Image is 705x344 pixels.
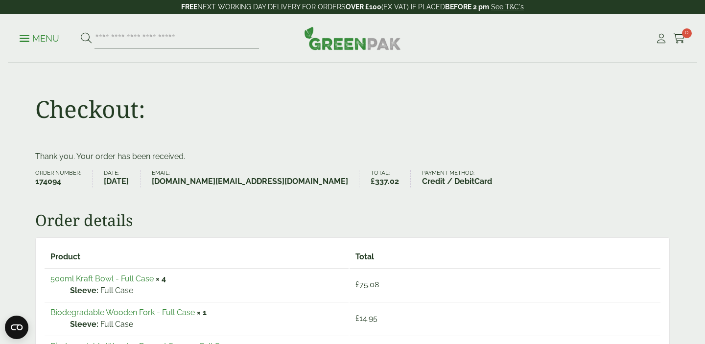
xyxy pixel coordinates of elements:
[156,274,166,283] strong: × 4
[181,3,197,11] strong: FREE
[35,151,670,162] p: Thank you. Your order has been received.
[50,274,154,283] a: 500ml Kraft Bowl - Full Case
[371,170,411,187] li: Total:
[445,3,489,11] strong: BEFORE 2 pm
[346,3,381,11] strong: OVER £100
[355,314,359,323] span: £
[70,285,98,297] strong: Sleeve:
[355,280,379,289] bdi: 75.08
[371,177,375,186] span: £
[35,211,670,229] h2: Order details
[35,170,93,187] li: Order number:
[655,34,667,44] i: My Account
[152,176,348,187] strong: [DOMAIN_NAME][EMAIL_ADDRESS][DOMAIN_NAME]
[20,33,59,43] a: Menu
[422,170,503,187] li: Payment method:
[491,3,524,11] a: See T&C's
[70,285,343,297] p: Full Case
[197,308,207,317] strong: × 1
[35,176,81,187] strong: 174094
[355,314,377,323] bdi: 14.95
[104,170,141,187] li: Date:
[422,176,492,187] strong: Credit / DebitCard
[50,308,195,317] a: Biodegradable Wooden Fork - Full Case
[682,28,692,38] span: 0
[5,316,28,339] button: Open CMP widget
[70,319,343,330] p: Full Case
[45,247,349,267] th: Product
[371,177,399,186] bdi: 337.02
[20,33,59,45] p: Menu
[104,176,129,187] strong: [DATE]
[304,26,401,50] img: GreenPak Supplies
[152,170,360,187] li: Email:
[350,247,660,267] th: Total
[35,95,145,123] h1: Checkout:
[355,280,359,289] span: £
[70,319,98,330] strong: Sleeve:
[673,34,685,44] i: Cart
[673,31,685,46] a: 0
